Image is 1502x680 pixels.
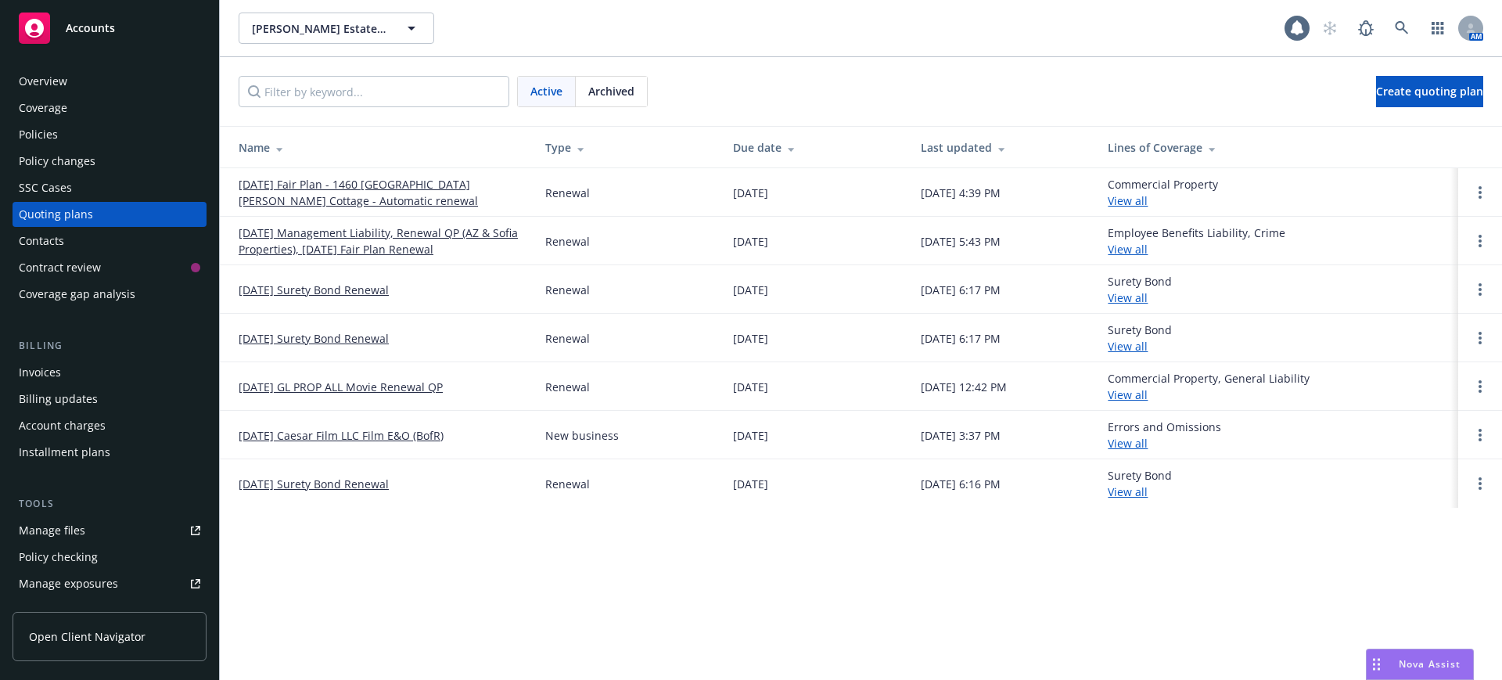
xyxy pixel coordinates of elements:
[19,545,98,570] div: Policy checking
[13,387,207,412] a: Billing updates
[1471,426,1489,444] a: Open options
[1108,339,1148,354] a: View all
[733,185,768,201] div: [DATE]
[1108,484,1148,499] a: View all
[1367,649,1386,679] div: Drag to move
[239,476,389,492] a: [DATE] Surety Bond Renewal
[13,496,207,512] div: Tools
[13,598,207,623] a: Manage certificates
[1108,273,1172,306] div: Surety Bond
[545,282,590,298] div: Renewal
[1471,377,1489,396] a: Open options
[239,176,520,209] a: [DATE] Fair Plan - 1460 [GEOGRAPHIC_DATA][PERSON_NAME] Cottage - Automatic renewal
[921,185,1001,201] div: [DATE] 4:39 PM
[19,69,67,94] div: Overview
[239,282,389,298] a: [DATE] Surety Bond Renewal
[545,379,590,395] div: Renewal
[19,518,85,543] div: Manage files
[1314,13,1346,44] a: Start snowing
[239,76,509,107] input: Filter by keyword...
[530,83,562,99] span: Active
[921,379,1007,395] div: [DATE] 12:42 PM
[13,360,207,385] a: Invoices
[13,175,207,200] a: SSC Cases
[1108,242,1148,257] a: View all
[239,330,389,347] a: [DATE] Surety Bond Renewal
[13,149,207,174] a: Policy changes
[239,427,444,444] a: [DATE] Caesar Film LLC Film E&O (BofR)
[13,571,207,596] a: Manage exposures
[921,139,1083,156] div: Last updated
[1108,436,1148,451] a: View all
[1399,657,1461,671] span: Nova Assist
[1108,290,1148,305] a: View all
[19,440,110,465] div: Installment plans
[29,628,146,645] span: Open Client Navigator
[1108,176,1218,209] div: Commercial Property
[921,427,1001,444] div: [DATE] 3:37 PM
[1108,139,1446,156] div: Lines of Coverage
[1471,329,1489,347] a: Open options
[1471,183,1489,202] a: Open options
[1471,280,1489,299] a: Open options
[921,282,1001,298] div: [DATE] 6:17 PM
[13,69,207,94] a: Overview
[1422,13,1453,44] a: Switch app
[13,95,207,121] a: Coverage
[921,330,1001,347] div: [DATE] 6:17 PM
[19,122,58,147] div: Policies
[13,255,207,280] a: Contract review
[13,440,207,465] a: Installment plans
[545,139,708,156] div: Type
[19,202,93,227] div: Quoting plans
[1108,370,1310,403] div: Commercial Property, General Liability
[19,387,98,412] div: Billing updates
[66,22,115,34] span: Accounts
[1471,474,1489,493] a: Open options
[1108,193,1148,208] a: View all
[1108,419,1221,452] div: Errors and Omissions
[13,122,207,147] a: Policies
[19,282,135,307] div: Coverage gap analysis
[239,225,520,257] a: [DATE] Management Liability, Renewal QP (AZ & Sofia Properties), [DATE] Fair Plan Renewal
[1108,225,1285,257] div: Employee Benefits Liability, Crime
[19,360,61,385] div: Invoices
[733,282,768,298] div: [DATE]
[545,427,619,444] div: New business
[1376,84,1483,99] span: Create quoting plan
[13,518,207,543] a: Manage files
[13,413,207,438] a: Account charges
[733,330,768,347] div: [DATE]
[19,95,67,121] div: Coverage
[13,228,207,254] a: Contacts
[13,545,207,570] a: Policy checking
[545,233,590,250] div: Renewal
[1366,649,1474,680] button: Nova Assist
[921,476,1001,492] div: [DATE] 6:16 PM
[13,202,207,227] a: Quoting plans
[13,6,207,50] a: Accounts
[239,379,443,395] a: [DATE] GL PROP ALL Movie Renewal QP
[19,255,101,280] div: Contract review
[252,20,387,37] span: [PERSON_NAME] Estate Winery, Inc.
[1108,322,1172,354] div: Surety Bond
[733,427,768,444] div: [DATE]
[19,598,121,623] div: Manage certificates
[239,139,520,156] div: Name
[1108,387,1148,402] a: View all
[19,228,64,254] div: Contacts
[1376,76,1483,107] a: Create quoting plan
[19,149,95,174] div: Policy changes
[19,413,106,438] div: Account charges
[588,83,634,99] span: Archived
[733,139,896,156] div: Due date
[545,330,590,347] div: Renewal
[1108,467,1172,500] div: Surety Bond
[545,185,590,201] div: Renewal
[921,233,1001,250] div: [DATE] 5:43 PM
[19,571,118,596] div: Manage exposures
[733,476,768,492] div: [DATE]
[1471,232,1489,250] a: Open options
[545,476,590,492] div: Renewal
